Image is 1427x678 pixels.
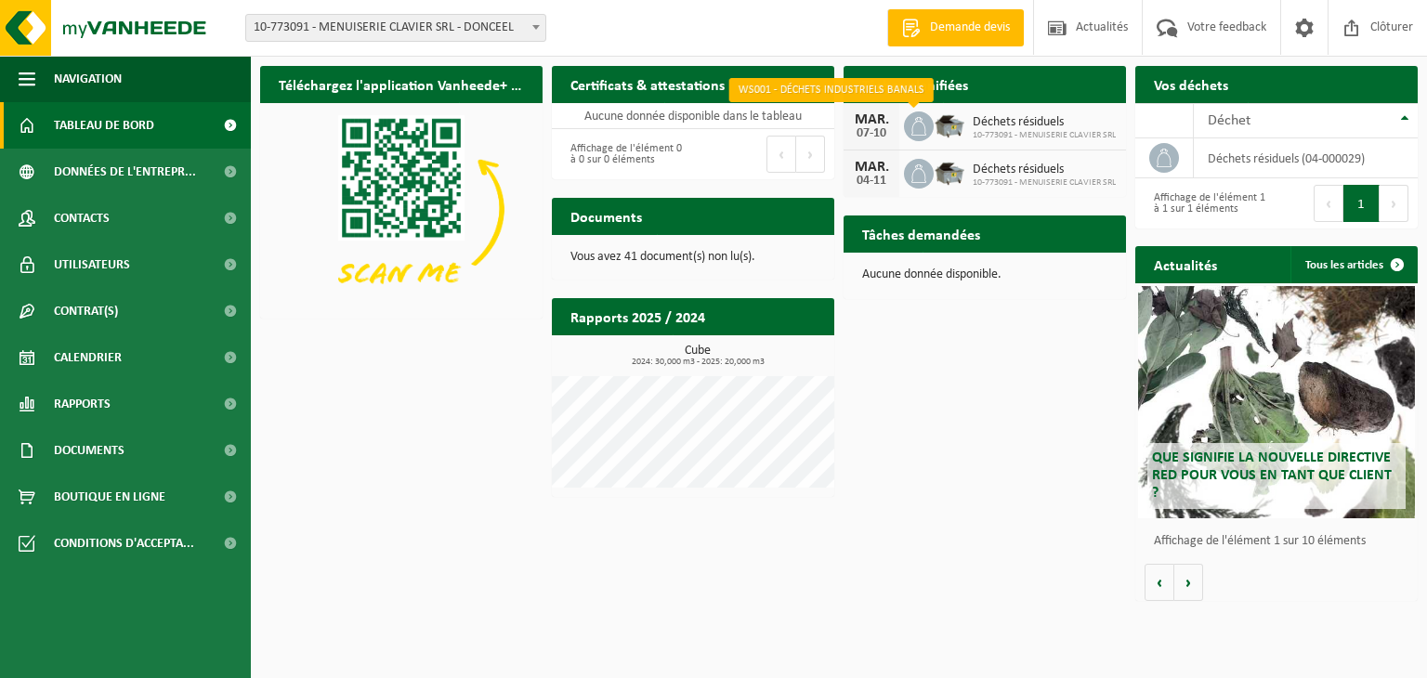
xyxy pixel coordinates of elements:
h2: Rapports 2025 / 2024 [552,298,724,334]
span: Rapports [54,381,111,427]
span: 10-773091 - MENUISERIE CLAVIER SRL - DONCEEL [246,15,545,41]
span: Navigation [54,56,122,102]
button: Volgende [1174,564,1203,601]
div: MAR. [853,112,890,127]
h2: Vos déchets [1135,66,1247,102]
span: Documents [54,427,124,474]
span: Contacts [54,195,110,241]
span: Que signifie la nouvelle directive RED pour vous en tant que client ? [1152,450,1392,501]
img: Download de VHEPlus App [260,103,543,315]
span: Calendrier [54,334,122,381]
span: Contrat(s) [54,288,118,334]
button: Vorige [1145,564,1174,601]
img: WB-5000-GAL-GY-01 [934,109,965,140]
h2: Tâches planifiées [844,66,987,102]
span: Déchets résiduels [973,163,1116,177]
span: Tableau de bord [54,102,154,149]
p: Vous avez 41 document(s) non lu(s). [570,251,816,264]
h2: Tâches demandées [844,215,999,252]
h2: Actualités [1135,246,1236,282]
td: déchets résiduels (04-000029) [1194,138,1418,178]
span: 2024: 30,000 m3 - 2025: 20,000 m3 [561,358,834,367]
a: Demande devis [887,9,1024,46]
img: WB-5000-GAL-GY-01 [934,156,965,188]
span: Boutique en ligne [54,474,165,520]
span: Demande devis [925,19,1015,37]
span: 10-773091 - MENUISERIE CLAVIER SRL [973,130,1116,141]
button: Next [1380,185,1408,222]
span: Déchets résiduels [973,115,1116,130]
a: Que signifie la nouvelle directive RED pour vous en tant que client ? [1138,286,1415,518]
span: 10-773091 - MENUISERIE CLAVIER SRL [973,177,1116,189]
span: Données de l'entrepr... [54,149,196,195]
button: Previous [1314,185,1343,222]
div: 04-11 [853,175,890,188]
a: Consulter les rapports [673,334,832,372]
div: Affichage de l'élément 1 à 1 sur 1 éléments [1145,183,1267,224]
span: Utilisateurs [54,241,130,288]
h2: Certificats & attestations [552,66,743,102]
span: 10-773091 - MENUISERIE CLAVIER SRL - DONCEEL [245,14,546,42]
h2: Téléchargez l'application Vanheede+ maintenant! [260,66,543,102]
p: Aucune donnée disponible. [862,268,1107,281]
div: 07-10 [853,127,890,140]
div: Affichage de l'élément 0 à 0 sur 0 éléments [561,134,684,175]
a: Tous les articles [1290,246,1416,283]
h2: Documents [552,198,661,234]
p: Affichage de l'élément 1 sur 10 éléments [1154,535,1408,548]
button: Previous [766,136,796,173]
h3: Cube [561,345,834,367]
span: Conditions d'accepta... [54,520,194,567]
span: Déchet [1208,113,1250,128]
div: MAR. [853,160,890,175]
button: Next [796,136,825,173]
td: Aucune donnée disponible dans le tableau [552,103,834,129]
button: 1 [1343,185,1380,222]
